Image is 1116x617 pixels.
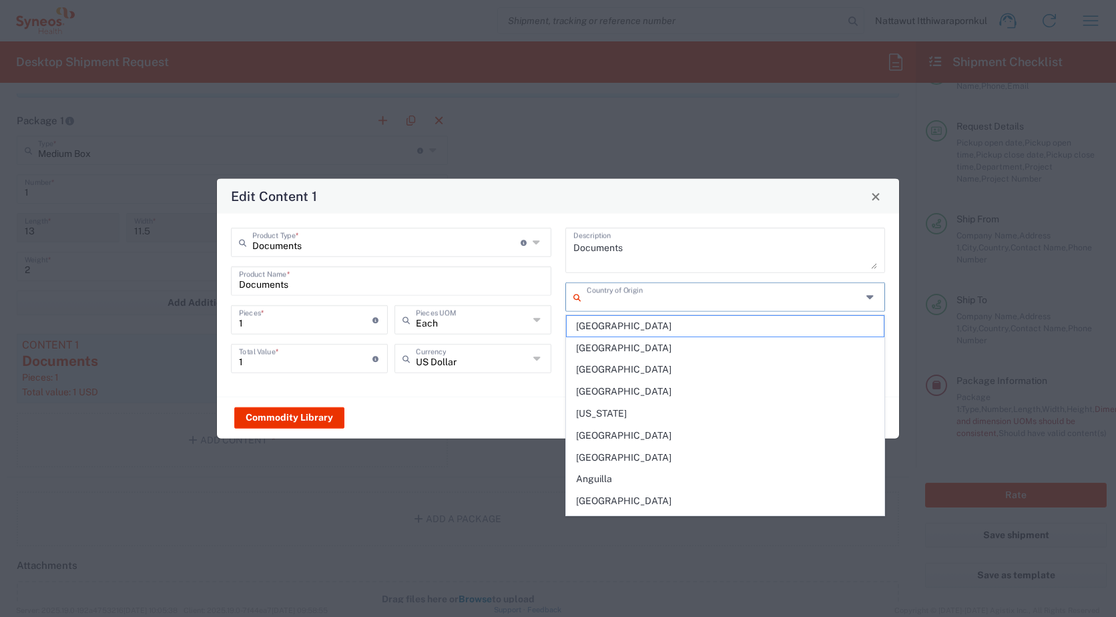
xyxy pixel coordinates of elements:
[567,491,884,511] span: [GEOGRAPHIC_DATA]
[231,186,317,206] h4: Edit Content 1
[234,407,344,428] button: Commodity Library
[567,359,884,380] span: [GEOGRAPHIC_DATA]
[567,381,884,402] span: [GEOGRAPHIC_DATA]
[567,513,884,534] span: [GEOGRAPHIC_DATA]
[567,316,884,337] span: [GEOGRAPHIC_DATA]
[866,187,885,206] button: Close
[567,425,884,446] span: [GEOGRAPHIC_DATA]
[567,469,884,489] span: Anguilla
[567,338,884,359] span: [GEOGRAPHIC_DATA]
[567,447,884,468] span: [GEOGRAPHIC_DATA]
[567,403,884,424] span: [US_STATE]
